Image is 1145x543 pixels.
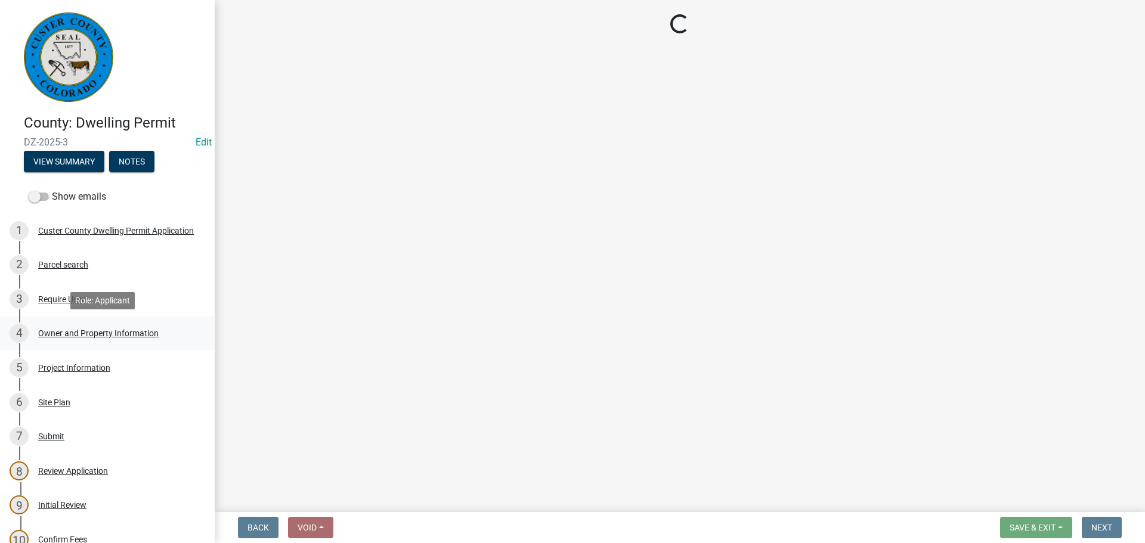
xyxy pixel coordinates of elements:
div: 1 [10,221,29,240]
button: View Summary [24,151,104,172]
div: Review Application [38,467,108,475]
wm-modal-confirm: Summary [24,157,104,167]
span: Save & Exit [1010,523,1056,532]
div: Submit [38,432,64,440]
div: 2 [10,255,29,274]
button: Notes [109,151,154,172]
img: Custer County, Colorado [24,13,113,102]
span: DZ-2025-3 [24,136,191,148]
div: 3 [10,290,29,309]
div: 5 [10,358,29,377]
div: 4 [10,324,29,343]
button: Next [1082,517,1122,538]
button: Back [238,517,278,538]
div: Role: Applicant [70,292,135,309]
wm-modal-confirm: Notes [109,157,154,167]
span: Void [298,523,317,532]
h4: County: Dwelling Permit [24,114,205,132]
div: Parcel search [38,260,88,269]
div: Custer County Dwelling Permit Application [38,226,194,235]
div: Site Plan [38,398,70,407]
button: Save & Exit [1000,517,1072,538]
div: 7 [10,427,29,446]
div: Owner and Property Information [38,329,159,337]
div: 8 [10,461,29,480]
a: Edit [196,136,212,148]
div: Initial Review [38,501,86,509]
wm-modal-confirm: Edit Application Number [196,136,212,148]
button: Void [288,517,333,538]
div: Project Information [38,364,110,372]
span: Next [1091,523,1112,532]
div: 6 [10,393,29,412]
div: 9 [10,495,29,514]
div: Require User [38,295,85,303]
label: Show emails [29,190,106,204]
span: Back [247,523,269,532]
